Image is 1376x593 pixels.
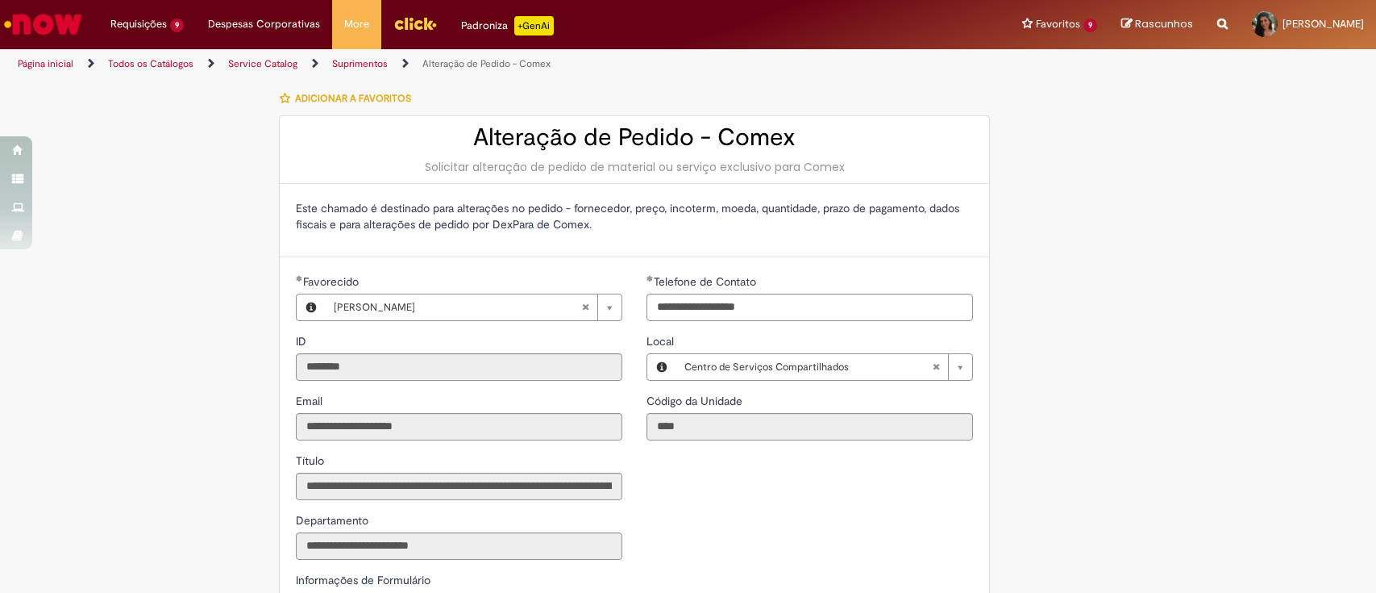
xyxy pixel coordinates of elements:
[514,16,554,35] p: +GenAi
[18,57,73,70] a: Página inicial
[296,512,372,528] label: Somente leitura - Departamento
[461,16,554,35] div: Padroniza
[646,334,677,349] span: Local
[344,16,369,32] span: More
[1083,19,1097,32] span: 9
[334,294,581,320] span: [PERSON_NAME]
[1282,17,1364,31] span: [PERSON_NAME]
[1135,16,1193,31] span: Rascunhos
[646,275,654,282] span: Obrigatório Preenchido
[296,513,372,528] span: Somente leitura - Departamento
[646,394,746,408] span: Somente leitura - Código da Unidade
[326,294,621,320] a: [PERSON_NAME]Limpar campo Favorecido
[296,124,973,151] h2: Alteração de Pedido - Comex
[332,57,388,70] a: Suprimentos
[110,16,167,32] span: Requisições
[296,200,973,232] p: Este chamado é destinado para alterações no pedido - fornecedor, preço, incoterm, moeda, quantida...
[108,57,193,70] a: Todos os Catálogos
[296,393,326,409] label: Somente leitura - Email
[296,413,622,441] input: Email
[170,19,184,32] span: 9
[296,159,973,175] div: Solicitar alteração de pedido de material ou serviço exclusivo para Comex
[296,275,303,282] span: Obrigatório Preenchido
[646,393,746,409] label: Somente leitura - Código da Unidade
[296,532,622,560] input: Departamento
[296,573,430,587] label: Informações de Formulário
[647,354,676,380] button: Local, Visualizar este registro Centro de Serviços Compartilhados
[296,334,310,349] span: Somente leitura - ID
[228,57,297,70] a: Service Catalog
[2,8,85,40] img: ServiceNow
[296,333,310,349] label: Somente leitura - ID
[297,294,326,320] button: Favorecido, Visualizar este registro Rafaela Silva Dias
[208,16,320,32] span: Despesas Corporativas
[295,92,411,105] span: Adicionar a Favoritos
[393,11,437,35] img: click_logo_yellow_360x200.png
[296,473,622,500] input: Título
[303,274,362,289] span: Favorecido, Rafaela Silva Dias
[1036,16,1080,32] span: Favoritos
[296,353,622,381] input: ID
[296,394,326,408] span: Somente leitura - Email
[646,294,973,321] input: Telefone de Contato
[296,453,327,468] span: Somente leitura - Título
[676,354,972,380] a: Centro de Serviços CompartilhadosLimpar campo Local
[654,274,759,289] span: Telefone de Contato
[924,354,948,380] abbr: Limpar campo Local
[279,81,420,115] button: Adicionar a Favoritos
[646,413,973,441] input: Código da Unidade
[12,49,905,79] ul: Trilhas de página
[1121,17,1193,32] a: Rascunhos
[573,294,597,320] abbr: Limpar campo Favorecido
[684,354,932,380] span: Centro de Serviços Compartilhados
[296,453,327,469] label: Somente leitura - Título
[422,57,551,70] a: Alteração de Pedido - Comex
